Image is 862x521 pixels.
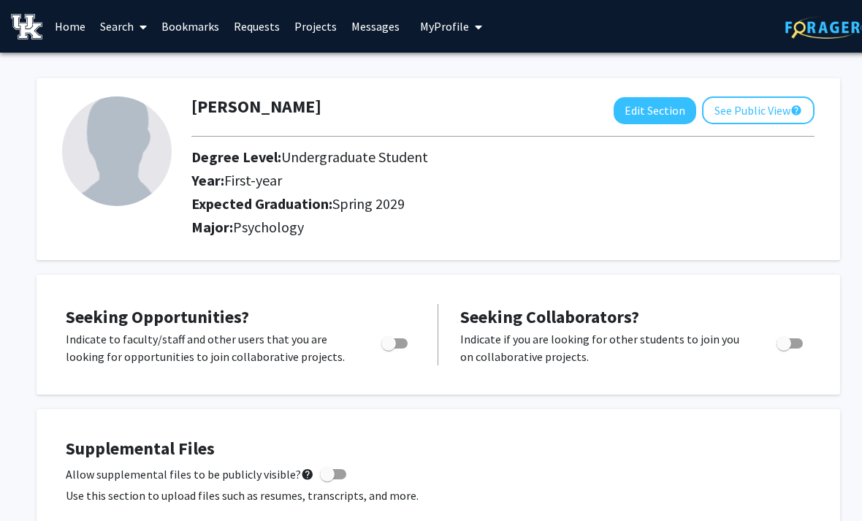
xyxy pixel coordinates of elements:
h2: Major: [191,218,815,236]
a: Projects [287,1,344,52]
p: Indicate if you are looking for other students to join you on collaborative projects. [460,330,749,365]
a: Home [47,1,93,52]
span: First-year [224,171,282,189]
img: University of Kentucky Logo [11,14,42,39]
p: Indicate to faculty/staff and other users that you are looking for opportunities to join collabor... [66,330,354,365]
span: Allow supplemental files to be publicly visible? [66,465,314,483]
span: Seeking Opportunities? [66,305,249,328]
button: Edit Section [614,97,696,124]
span: Spring 2029 [332,194,405,213]
span: My Profile [420,19,469,34]
mat-icon: help [301,465,314,483]
mat-icon: help [790,102,802,119]
a: Search [93,1,154,52]
img: Profile Picture [62,96,172,206]
span: Psychology [233,218,304,236]
a: Bookmarks [154,1,226,52]
iframe: Chat [11,455,62,510]
h2: Year: [191,172,776,189]
span: Undergraduate Student [281,148,428,166]
span: Seeking Collaborators? [460,305,639,328]
h2: Degree Level: [191,148,776,166]
a: Requests [226,1,287,52]
div: Toggle [375,330,416,352]
h4: Supplemental Files [66,438,811,460]
a: Messages [344,1,407,52]
div: Toggle [771,330,811,352]
h2: Expected Graduation: [191,195,776,213]
button: See Public View [702,96,815,124]
p: Use this section to upload files such as resumes, transcripts, and more. [66,487,811,504]
h1: [PERSON_NAME] [191,96,321,118]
